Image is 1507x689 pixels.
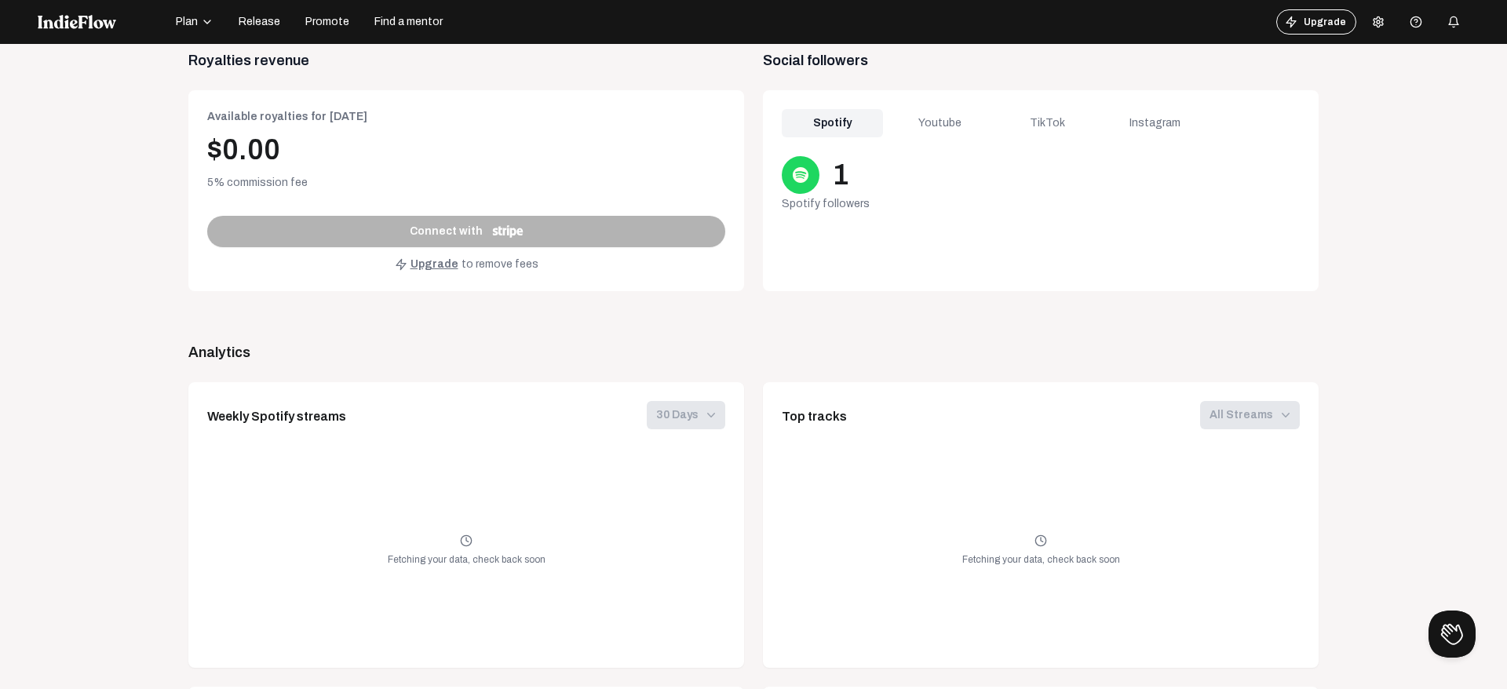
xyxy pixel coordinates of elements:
button: Find a mentor [365,9,452,35]
button: Plan [166,9,223,35]
button: Release [229,9,290,35]
div: $0.00 [207,134,725,166]
button: Promote [296,9,359,35]
span: Spotify followers [782,198,870,210]
span: Social followers [763,49,1319,71]
span: Find a mentor [374,14,443,30]
div: 5% commission fee [207,175,725,191]
img: stripe_logo_white.svg [492,225,524,238]
span: Promote [305,14,349,30]
iframe: Toggle Customer Support [1429,611,1476,658]
div: TikTok [997,109,1098,137]
div: 1 [832,159,848,191]
span: Release [239,14,280,30]
img: indieflow-logo-white.svg [38,15,116,29]
span: Royalties revenue [188,49,744,71]
div: Top tracks [782,407,847,426]
span: Connect with [410,224,483,239]
div: Available royalties for [DATE] [207,109,725,125]
div: Fetching your data, check back soon [207,451,725,649]
img: Spotify.svg [791,166,810,184]
div: Youtube [889,109,991,137]
button: Upgrade [1276,9,1356,35]
div: Fetching your data, check back soon [782,451,1300,649]
div: Spotify [782,109,883,137]
div: Weekly Spotify streams [207,407,346,426]
div: Instagram [1104,109,1206,137]
span: Plan [176,14,198,30]
span: to remove fees [462,257,538,272]
div: Analytics [188,341,1319,363]
span: Upgrade [411,257,458,272]
button: Connect with [207,216,725,247]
